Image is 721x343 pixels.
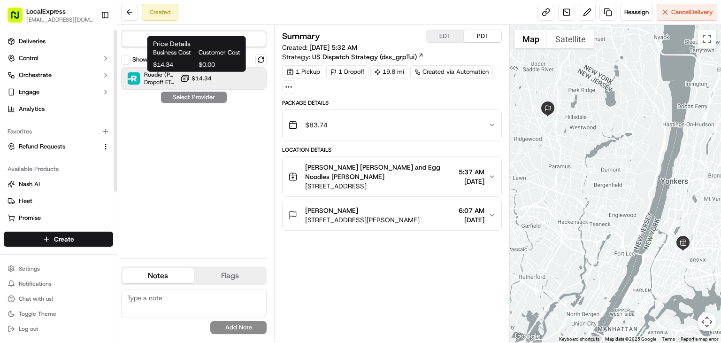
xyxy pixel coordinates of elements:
[9,9,28,28] img: Nash
[671,8,713,16] span: Cancel Delivery
[144,71,176,78] span: Roadie (P2P)
[83,145,102,153] span: [DATE]
[19,37,46,46] span: Deliveries
[305,181,455,191] span: [STREET_ADDRESS]
[312,52,417,62] span: US Dispatch Strategy (dss_grpTui)
[83,171,102,178] span: [DATE]
[657,4,717,21] button: CancelDelivery
[305,163,455,181] span: [PERSON_NAME] [PERSON_NAME] and Egg Noodles [PERSON_NAME]
[76,206,154,223] a: 💻API Documentation
[4,101,113,117] a: Analytics
[19,142,65,151] span: Refund Requests
[194,268,266,283] button: Flags
[547,30,594,48] button: Show satellite imagery
[305,120,328,130] span: $83.74
[19,265,40,273] span: Settings
[698,312,716,331] button: Map camera controls
[153,61,195,69] span: $14.34
[624,8,649,16] span: Reassign
[29,171,76,178] span: [PERSON_NAME]
[19,214,41,222] span: Promise
[305,215,420,225] span: [STREET_ADDRESS][PERSON_NAME]
[4,232,113,247] button: Create
[282,99,502,107] div: Package Details
[282,65,324,78] div: 1 Pickup
[24,60,169,70] input: Got a question? Start typing here...
[8,197,109,205] a: Fleet
[326,65,368,78] div: 1 Dropoff
[4,194,113,209] button: Fleet
[42,89,154,99] div: Start new chat
[9,37,171,52] p: Welcome 👋
[9,122,63,129] div: Past conversations
[26,7,66,16] button: LocalExpress
[19,325,38,333] span: Log out
[4,210,113,226] button: Promise
[19,171,26,179] img: 1736555255976-a54dd68f-1ca7-489b-9aae-adbdc363a1c4
[662,336,675,342] a: Terms (opens in new tab)
[66,232,114,240] a: Powered byPylon
[4,262,113,275] button: Settings
[4,68,113,83] button: Orchestrate
[4,4,97,26] button: LocalExpress[EMAIL_ADDRESS][DOMAIN_NAME]
[283,157,501,196] button: [PERSON_NAME] [PERSON_NAME] and Egg Noodles [PERSON_NAME][STREET_ADDRESS]5:37 AM[DATE]
[459,167,484,177] span: 5:37 AM
[4,34,113,49] a: Deliveries
[20,89,37,106] img: 1755196953914-cd9d9cba-b7f7-46ee-b6f5-75ff69acacf5
[459,215,484,225] span: [DATE]
[79,210,87,218] div: 💻
[282,32,320,40] h3: Summary
[78,171,81,178] span: •
[122,31,266,47] button: Quotes
[89,210,151,219] span: API Documentation
[620,4,653,21] button: Reassign
[29,145,76,153] span: [PERSON_NAME]
[93,233,114,240] span: Pylon
[605,336,656,342] span: Map data ©2025 Google
[153,39,240,48] h1: Price Details
[160,92,171,103] button: Start new chat
[192,75,212,82] span: $14.34
[19,280,52,288] span: Notifications
[283,110,501,140] button: $83.74
[282,43,357,52] span: Created:
[4,307,113,320] button: Toggle Theme
[4,139,113,154] button: Refund Requests
[4,177,113,192] button: Nash AI
[426,30,464,42] button: EDT
[6,206,76,223] a: 📗Knowledge Base
[512,330,543,343] a: Open this area in Google Maps (opens a new window)
[42,99,129,106] div: We're available if you need us!
[4,51,113,66] button: Control
[9,162,24,177] img: Liam S.
[132,55,180,64] label: Show unavailable
[199,48,240,57] span: Customer Cost
[305,206,358,215] span: [PERSON_NAME]
[19,71,52,79] span: Orchestrate
[146,120,171,131] button: See all
[54,234,74,244] span: Create
[4,322,113,335] button: Log out
[309,43,357,52] span: [DATE] 5:32 AM
[282,146,502,154] div: Location Details
[4,124,113,139] div: Favorites
[19,88,39,96] span: Engage
[464,30,501,42] button: PDT
[153,48,195,57] span: Business Cost
[512,330,543,343] img: Google
[514,30,547,48] button: Show street map
[4,85,113,100] button: Engage
[199,61,240,69] span: $0.00
[19,180,40,188] span: Nash AI
[9,136,24,151] img: Jandy Espique
[8,180,109,188] a: Nash AI
[26,16,93,23] button: [EMAIL_ADDRESS][DOMAIN_NAME]
[410,65,493,78] div: Created via Automation
[19,210,72,219] span: Knowledge Base
[681,336,718,342] a: Report a map error
[312,52,424,62] a: US Dispatch Strategy (dss_grpTui)
[19,295,53,303] span: Chat with us!
[4,277,113,290] button: Notifications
